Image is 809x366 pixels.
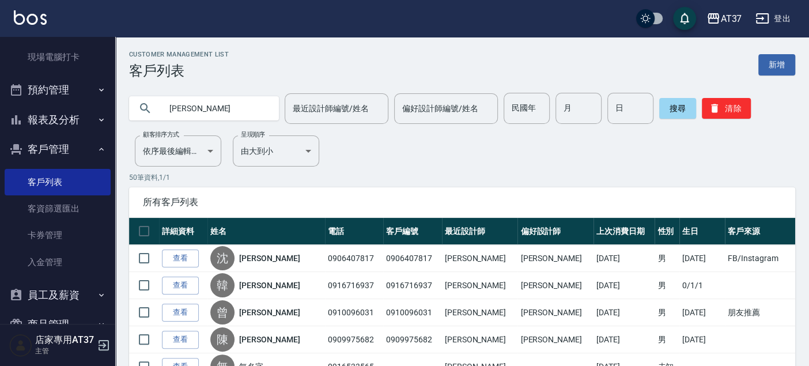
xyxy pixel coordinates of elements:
[593,299,655,326] td: [DATE]
[239,307,300,318] a: [PERSON_NAME]
[655,299,679,326] td: 男
[659,98,696,119] button: 搜尋
[593,245,655,272] td: [DATE]
[5,169,111,195] a: 客戶列表
[442,272,518,299] td: [PERSON_NAME]
[758,54,795,76] a: 新增
[210,300,235,325] div: 曾
[725,218,795,245] th: 客戶來源
[5,280,111,310] button: 員工及薪資
[673,7,696,30] button: save
[239,252,300,264] a: [PERSON_NAME]
[9,334,32,357] img: Person
[679,326,725,353] td: [DATE]
[325,299,383,326] td: 0910096031
[129,51,229,58] h2: Customer Management List
[517,299,593,326] td: [PERSON_NAME]
[210,327,235,352] div: 陳
[383,299,441,326] td: 0910096031
[5,249,111,276] a: 入金管理
[725,299,795,326] td: 朋友推薦
[442,299,518,326] td: [PERSON_NAME]
[14,10,47,25] img: Logo
[655,326,679,353] td: 男
[593,326,655,353] td: [DATE]
[679,245,725,272] td: [DATE]
[725,245,795,272] td: FB/Instagram
[517,326,593,353] td: [PERSON_NAME]
[593,272,655,299] td: [DATE]
[5,134,111,164] button: 客戶管理
[5,310,111,339] button: 商品管理
[593,218,655,245] th: 上次消費日期
[233,135,319,167] div: 由大到小
[159,218,207,245] th: 詳細資料
[162,304,199,322] a: 查看
[655,218,679,245] th: 性別
[210,273,235,297] div: 韓
[143,197,781,208] span: 所有客戶列表
[517,218,593,245] th: 偏好設計師
[679,299,725,326] td: [DATE]
[161,93,270,124] input: 搜尋關鍵字
[655,245,679,272] td: 男
[5,105,111,135] button: 報表及分析
[162,277,199,295] a: 查看
[751,8,795,29] button: 登出
[135,135,221,167] div: 依序最後編輯時間
[720,12,742,26] div: AT37
[325,218,383,245] th: 電話
[383,326,441,353] td: 0909975682
[517,245,593,272] td: [PERSON_NAME]
[325,326,383,353] td: 0909975682
[35,346,94,356] p: 主管
[679,218,725,245] th: 生日
[383,245,441,272] td: 0906407817
[5,44,111,70] a: 現場電腦打卡
[162,250,199,267] a: 查看
[517,272,593,299] td: [PERSON_NAME]
[325,245,383,272] td: 0906407817
[442,218,518,245] th: 最近設計師
[5,75,111,105] button: 預約管理
[442,326,518,353] td: [PERSON_NAME]
[239,280,300,291] a: [PERSON_NAME]
[5,195,111,222] a: 客資篩選匯出
[129,172,795,183] p: 50 筆資料, 1 / 1
[129,63,229,79] h3: 客戶列表
[210,246,235,270] div: 沈
[655,272,679,299] td: 男
[241,130,265,139] label: 呈現順序
[239,334,300,345] a: [PERSON_NAME]
[35,334,94,346] h5: 店家專用AT37
[383,218,441,245] th: 客戶編號
[143,130,179,139] label: 顧客排序方式
[702,7,746,31] button: AT37
[383,272,441,299] td: 0916716937
[325,272,383,299] td: 0916716937
[162,331,199,349] a: 查看
[442,245,518,272] td: [PERSON_NAME]
[702,98,751,119] button: 清除
[207,218,325,245] th: 姓名
[679,272,725,299] td: 0/1/1
[5,222,111,248] a: 卡券管理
